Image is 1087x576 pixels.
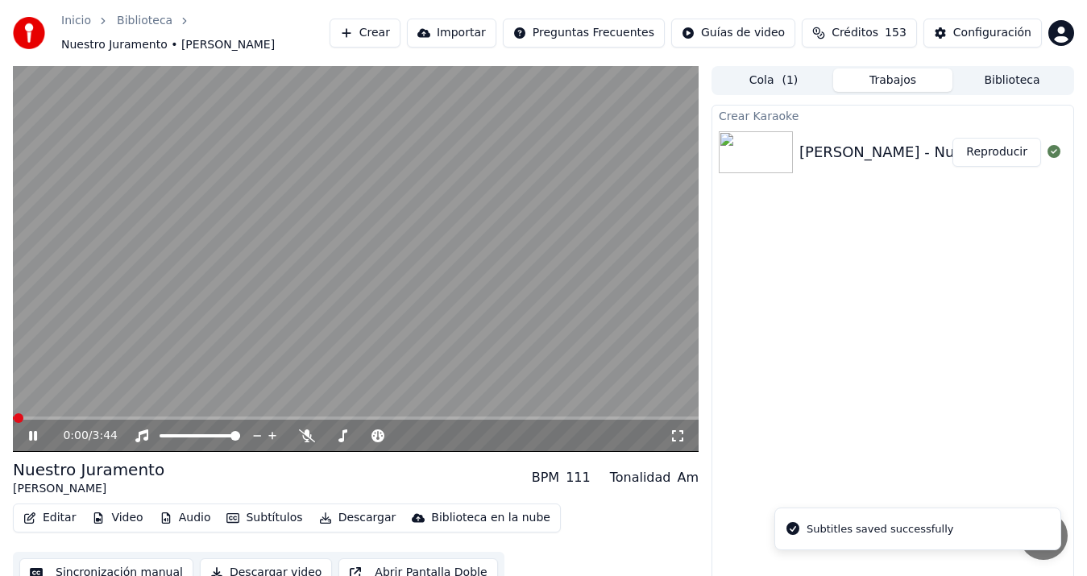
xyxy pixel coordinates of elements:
[714,68,833,92] button: Cola
[13,17,45,49] img: youka
[13,458,164,481] div: Nuestro Juramento
[330,19,400,48] button: Crear
[93,428,118,444] span: 3:44
[117,13,172,29] a: Biblioteca
[61,13,91,29] a: Inicio
[503,19,665,48] button: Preguntas Frecuentes
[953,25,1031,41] div: Configuración
[807,521,953,537] div: Subtitles saved successfully
[313,507,403,529] button: Descargar
[833,68,952,92] button: Trabajos
[63,428,88,444] span: 0:00
[85,507,149,529] button: Video
[677,468,699,487] div: Am
[952,68,1072,92] button: Biblioteca
[799,141,1071,164] div: [PERSON_NAME] - Nuestro Juramento
[885,25,907,41] span: 153
[407,19,496,48] button: Importar
[782,73,798,89] span: ( 1 )
[13,481,164,497] div: [PERSON_NAME]
[17,507,82,529] button: Editar
[61,37,275,53] span: Nuestro Juramento • [PERSON_NAME]
[671,19,795,48] button: Guías de video
[153,507,218,529] button: Audio
[532,468,559,487] div: BPM
[832,25,878,41] span: Créditos
[923,19,1042,48] button: Configuración
[566,468,591,487] div: 111
[802,19,917,48] button: Créditos153
[220,507,309,529] button: Subtítulos
[63,428,102,444] div: /
[431,510,550,526] div: Biblioteca en la nube
[610,468,671,487] div: Tonalidad
[952,138,1041,167] button: Reproducir
[712,106,1073,125] div: Crear Karaoke
[61,13,330,53] nav: breadcrumb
